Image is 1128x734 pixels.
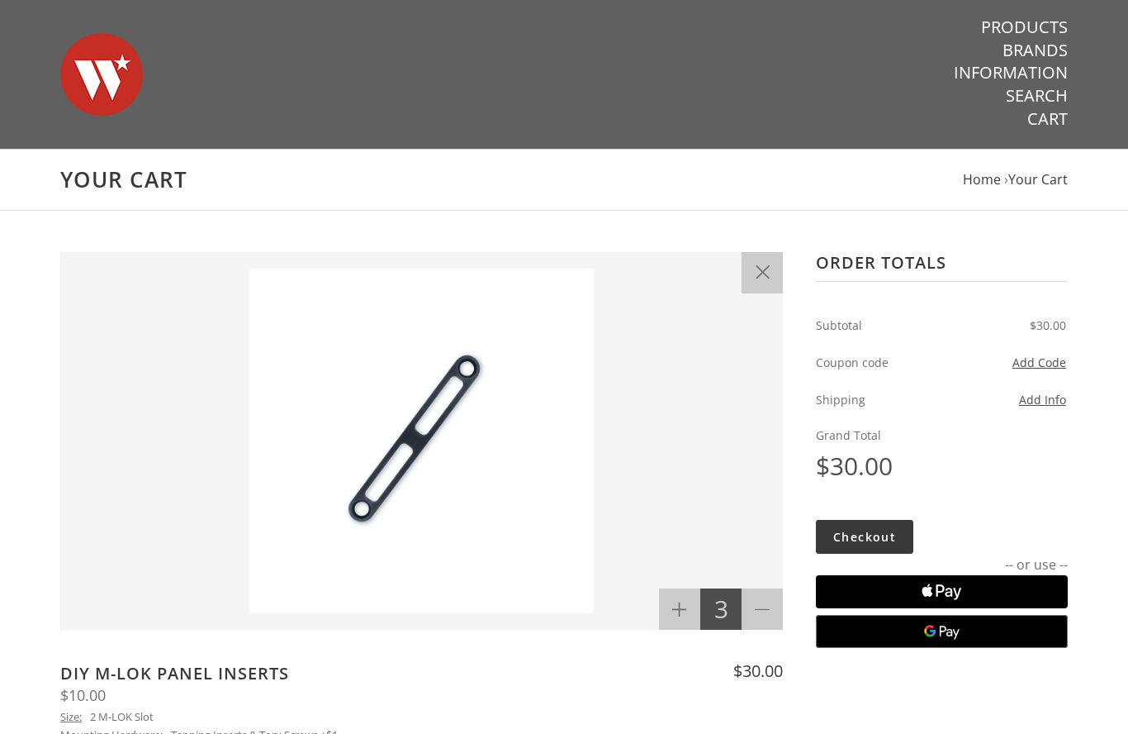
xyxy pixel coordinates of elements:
span: Grand Total [816,426,1068,445]
img: DIY M-LOK Panel Inserts [77,269,766,614]
li: › [1004,169,1068,191]
span: $30.00 [733,660,783,682]
a: Search [1006,85,1068,107]
p: -- or use -- [816,554,1068,576]
dd: 2 M-LOK Slot [90,708,154,727]
a: Information [954,62,1068,83]
a: Your Cart [1008,170,1068,188]
img: Warsaw Wood Co. [60,17,143,132]
button: Add Info [1019,390,1066,409]
button: Google Pay [816,615,1068,648]
button: 3 [700,589,742,630]
span: $30.00 [942,316,1065,335]
span: $30.00 [816,446,1068,487]
a: Cart [1027,108,1068,130]
button: Add Code [942,353,1065,372]
a: Home [963,170,1001,188]
dt: Size: [60,708,82,727]
a: DIY M-LOK Panel Inserts [60,662,289,684]
span: $10.00 [60,685,106,705]
h1: Your Cart [60,166,1068,193]
a: Products [981,17,1068,38]
span: Subtotal [816,316,939,335]
a: Brands [1002,40,1068,61]
span: Shipping [816,390,939,409]
h3: Order Totals [816,252,1068,282]
a: Checkout [816,520,913,554]
span: Coupon code [816,353,939,372]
